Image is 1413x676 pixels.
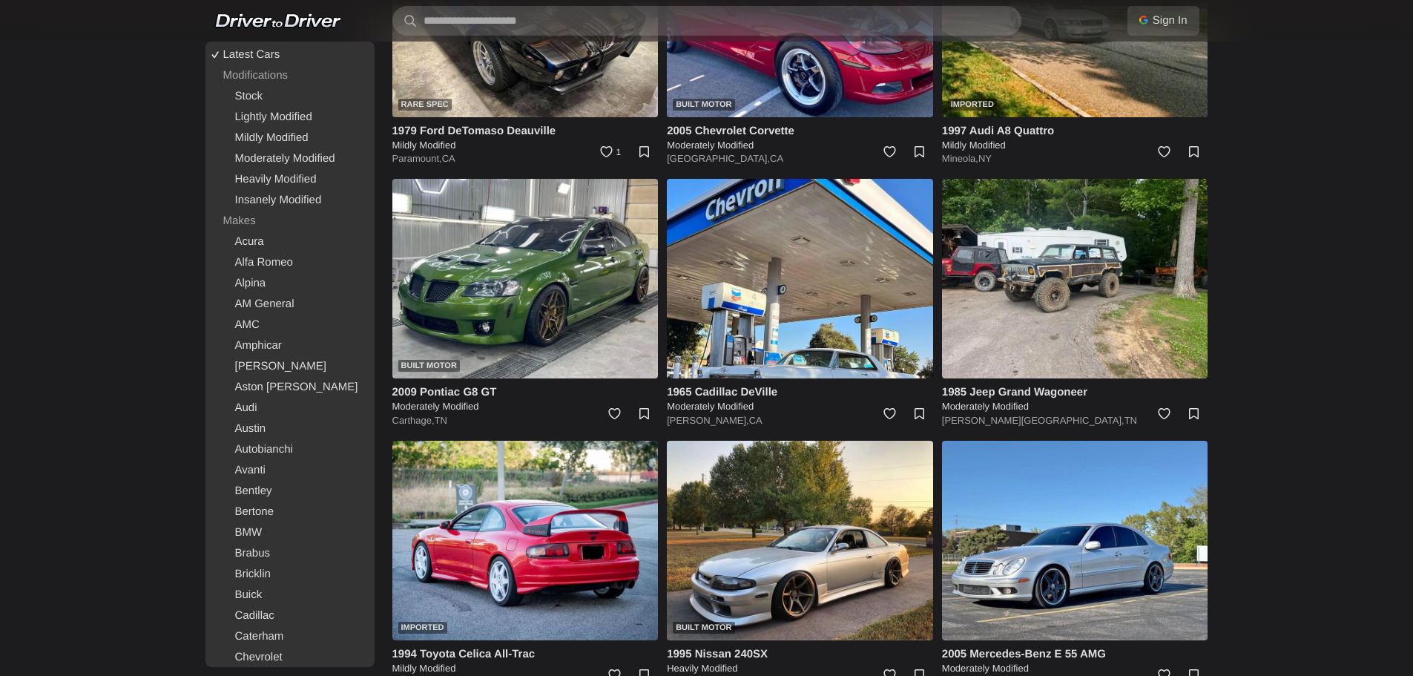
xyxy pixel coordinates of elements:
[208,294,372,315] a: AM General
[208,439,372,460] a: Autobianchi
[392,646,659,675] a: 1994 Toyota Celica All-Trac Mildly Modified
[667,441,933,640] a: Built Motor
[398,99,452,111] div: Rare Spec
[942,662,1208,675] h5: Moderately Modified
[208,419,372,439] a: Austin
[673,622,734,634] div: Built Motor
[667,384,933,413] a: 1965 Cadillac DeVille Moderately Modified
[392,384,659,400] h4: 2009 Pontiac G8 GT
[208,273,372,294] a: Alpina
[392,415,435,426] a: Carthage,
[208,190,372,211] a: Insanely Modified
[667,139,933,152] h5: Moderately Modified
[208,647,372,668] a: Chevrolet
[667,400,933,413] h5: Moderately Modified
[667,179,933,378] img: 1965 Cadillac DeVille for sale
[942,384,1208,413] a: 1985 Jeep Grand Wagoneer Moderately Modified
[978,153,992,164] a: NY
[208,232,372,252] a: Acura
[1127,6,1199,36] a: Sign In
[392,139,659,152] h5: Mildly Modified
[667,384,933,400] h4: 1965 Cadillac DeVille
[392,123,659,139] h4: 1979 Ford DeTomaso Deauville
[208,107,372,128] a: Lightly Modified
[942,123,1208,139] h4: 1997 Audi A8 Quattro
[208,45,372,65] a: Latest Cars
[942,179,1208,378] img: 1985 Jeep Grand Wagoneer for sale
[942,400,1208,413] h5: Moderately Modified
[208,252,372,273] a: Alfa Romeo
[942,384,1208,400] h4: 1985 Jeep Grand Wagoneer
[208,585,372,606] a: Buick
[392,384,659,413] a: 2009 Pontiac G8 GT Moderately Modified
[942,123,1208,152] a: 1997 Audi A8 Quattro Mildly Modified
[392,153,442,164] a: Paramount,
[208,377,372,398] a: Aston [PERSON_NAME]
[435,415,447,426] a: TN
[667,646,933,675] a: 1995 Nissan 240SX Heavily Modified
[392,179,659,378] a: Built Motor
[208,86,372,107] a: Stock
[392,646,659,662] h4: 1994 Toyota Celica All-Trac
[208,606,372,626] a: Cadillac
[667,646,933,662] h4: 1995 Nissan 240SX
[208,522,372,543] a: BMW
[392,441,659,640] img: 1994 Toyota Celica All-Trac for sale
[398,622,447,634] div: Imported
[770,153,783,164] a: CA
[442,153,455,164] a: CA
[208,626,372,647] a: Caterham
[942,646,1208,675] a: 2005 Mercedes-Benz E 55 AMG Moderately Modified
[942,441,1208,640] img: 2005 Mercedes-Benz E 55 AMG for sale
[398,360,460,372] div: Built Motor
[749,415,763,426] a: CA
[667,123,933,152] a: 2005 Chevrolet Corvette Moderately Modified
[208,211,372,232] div: Makes
[942,646,1208,662] h4: 2005 Mercedes-Benz E 55 AMG
[208,148,372,169] a: Moderately Modified
[208,502,372,522] a: Bertone
[667,662,933,675] h5: Heavily Modified
[392,123,659,152] a: 1979 Ford DeTomaso Deauville Mildly Modified
[593,139,625,171] a: 1
[208,564,372,585] a: Bricklin
[392,441,659,640] a: Imported
[673,99,734,111] div: Built Motor
[208,315,372,335] a: AMC
[392,400,659,413] h5: Moderately Modified
[208,481,372,502] a: Bentley
[208,65,372,86] div: Modifications
[942,415,1124,426] a: [PERSON_NAME][GEOGRAPHIC_DATA],
[208,543,372,564] a: Brabus
[942,153,978,164] a: Mineola,
[948,99,997,111] div: Imported
[392,662,659,675] h5: Mildly Modified
[392,179,659,378] img: 2009 Pontiac G8 GT for sale
[667,415,749,426] a: [PERSON_NAME],
[208,460,372,481] a: Avanti
[667,153,770,164] a: [GEOGRAPHIC_DATA],
[208,169,372,190] a: Heavily Modified
[208,356,372,377] a: [PERSON_NAME]
[208,128,372,148] a: Mildly Modified
[942,139,1208,152] h5: Mildly Modified
[1124,415,1137,426] a: TN
[208,398,372,419] a: Audi
[208,335,372,356] a: Amphicar
[667,441,933,640] img: 1995 Nissan 240SX for sale
[667,123,933,139] h4: 2005 Chevrolet Corvette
